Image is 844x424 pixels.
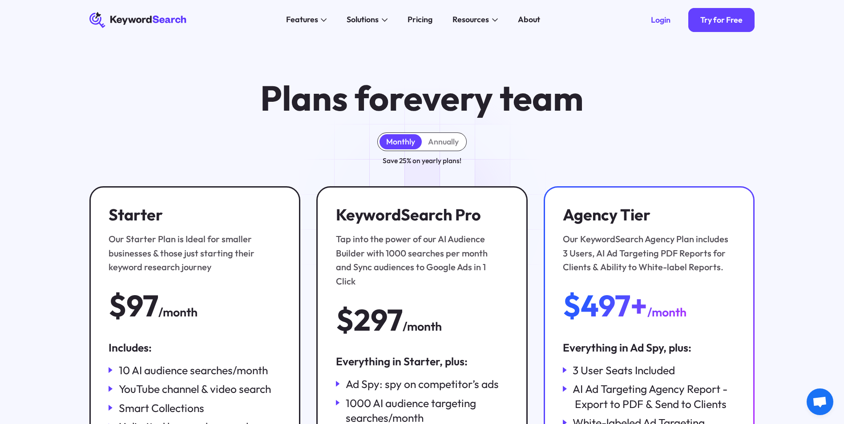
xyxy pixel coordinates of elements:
[119,381,271,396] div: YouTube channel & video search
[109,205,276,224] h3: Starter
[651,15,670,25] div: Login
[512,12,546,28] a: About
[573,363,675,377] div: 3 User Seats Included
[807,388,833,415] div: Open chat
[383,155,461,166] div: Save 25% on yearly plans!
[336,232,503,288] div: Tap into the power of our AI Audience Builder with 1000 searches per month and Sync audiences to ...
[386,137,415,147] div: Monthly
[402,12,439,28] a: Pricing
[573,381,735,411] div: AI Ad Targeting Agency Report - Export to PDF & Send to Clients
[408,14,432,26] div: Pricing
[260,80,583,116] h1: Plans for
[428,137,459,147] div: Annually
[119,400,204,415] div: Smart Collections
[518,14,540,26] div: About
[336,304,403,336] div: $297
[647,303,687,322] div: /month
[347,14,379,26] div: Solutions
[109,340,281,355] div: Includes:
[109,232,276,274] div: Our Starter Plan is Ideal for smaller businesses & those just starting their keyword research jou...
[403,317,442,336] div: /month
[404,76,583,120] span: every team
[346,376,499,391] div: Ad Spy: spy on competitor’s ads
[639,8,682,32] a: Login
[563,290,647,321] div: $497+
[286,14,318,26] div: Features
[336,205,503,224] h3: KeywordSearch Pro
[563,232,730,274] div: Our KeywordSearch Agency Plan includes 3 Users, AI Ad Targeting PDF Reports for Clients & Ability...
[158,303,198,322] div: /month
[119,363,268,377] div: 10 AI audience searches/month
[336,354,509,368] div: Everything in Starter, plus:
[452,14,489,26] div: Resources
[700,15,743,25] div: Try for Free
[109,290,158,321] div: $97
[563,205,730,224] h3: Agency Tier
[563,340,735,355] div: Everything in Ad Spy, plus:
[688,8,755,32] a: Try for Free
